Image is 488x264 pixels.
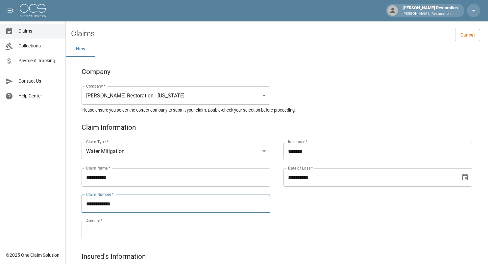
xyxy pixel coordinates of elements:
[86,192,113,197] label: Claim Number
[18,78,60,85] span: Contact Us
[86,83,106,89] label: Company
[18,28,60,35] span: Claims
[18,92,60,99] span: Help Center
[66,41,95,57] button: New
[4,4,17,17] button: open drawer
[403,11,458,17] p: [PERSON_NAME] Restoration
[86,139,108,145] label: Claim Type
[458,171,472,184] button: Choose date, selected date is Sep 13, 2025
[455,29,480,41] a: Cancel
[288,139,307,145] label: Insurance
[66,41,488,57] div: dynamic tabs
[18,42,60,49] span: Collections
[86,165,110,171] label: Claim Name
[6,252,60,258] div: © 2025 One Claim Solution
[86,218,103,224] label: Amount
[82,142,270,160] div: Water Mitigation
[82,107,472,113] h5: Please ensure you select the correct company to submit your claim. Double-check your selection be...
[82,86,270,105] div: [PERSON_NAME] Restoration - [US_STATE]
[288,165,313,171] label: Date of Loss
[400,5,460,16] div: [PERSON_NAME] Restoration
[18,57,60,64] span: Payment Tracking
[71,29,95,39] h2: Claims
[20,4,46,17] img: ocs-logo-white-transparent.png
